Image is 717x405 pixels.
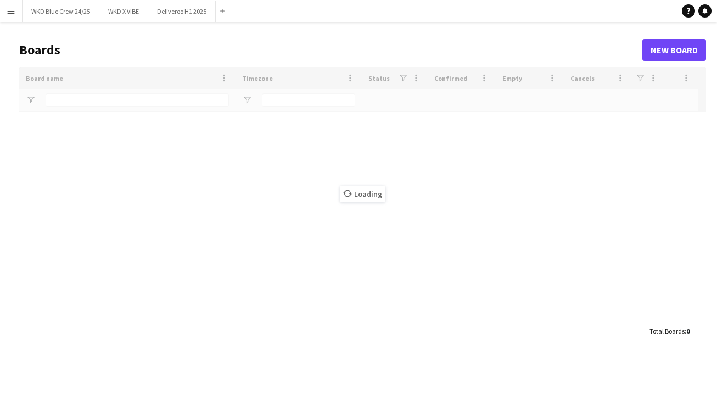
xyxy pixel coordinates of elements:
[649,320,690,342] div: :
[99,1,148,22] button: WKD X VIBE
[649,327,685,335] span: Total Boards
[642,39,706,61] a: New Board
[19,42,642,58] h1: Boards
[23,1,99,22] button: WKD Blue Crew 24/25
[686,327,690,335] span: 0
[148,1,216,22] button: Deliveroo H1 2025
[340,186,385,202] span: Loading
